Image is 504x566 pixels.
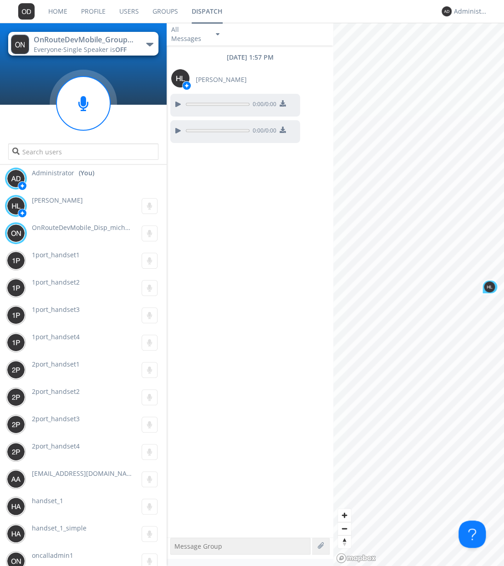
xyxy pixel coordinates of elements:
span: 2port_handset2 [32,387,80,396]
span: [PERSON_NAME] [196,75,247,84]
span: 2port_handset3 [32,414,80,423]
img: 373638.png [171,69,189,87]
a: Mapbox logo [336,553,376,563]
img: 373638.png [484,281,495,292]
span: Reset bearing to north [338,535,351,548]
img: 373638.png [11,35,29,54]
span: OFF [115,45,127,54]
img: 373638.png [7,525,25,543]
img: download media button [280,100,286,107]
img: 373638.png [7,470,25,488]
img: 373638.png [442,6,452,16]
img: 373638.png [7,306,25,324]
span: 1port_handset3 [32,305,80,314]
span: Single Speaker is [63,45,127,54]
span: [EMAIL_ADDRESS][DOMAIN_NAME] [32,469,138,478]
img: caret-down-sm.svg [216,33,219,36]
iframe: Toggle Customer Support [458,520,486,548]
span: 1port_handset4 [32,332,80,341]
span: 0:00 / 0:00 [249,100,276,110]
div: [DATE] 1:57 PM [167,53,333,62]
img: 373638.png [7,197,25,215]
input: Search users [8,143,158,160]
span: [PERSON_NAME] [32,196,83,204]
span: 1port_handset1 [32,250,80,259]
img: download media button [280,127,286,133]
button: Zoom out [338,522,351,535]
button: Reset bearing to north [338,535,351,548]
img: 373638.png [7,333,25,352]
img: 373638.png [7,224,25,242]
img: 373638.png [7,279,25,297]
span: oncalladmin1 [32,551,73,560]
span: 1port_handset2 [32,278,80,286]
button: OnRouteDevMobile_Group_12Everyone·Single Speaker isOFF [8,32,158,56]
img: 373638.png [18,3,35,20]
div: OnRouteDevMobile_Group_12 [34,35,136,45]
img: 373638.png [7,169,25,188]
img: 373638.png [7,251,25,270]
div: Everyone · [34,45,136,54]
span: 0:00 / 0:00 [249,127,276,137]
div: (You) [79,168,94,178]
span: 2port_handset1 [32,360,80,368]
img: 373638.png [7,443,25,461]
span: OnRouteDevMobile_Disp_michael.noke [32,223,151,232]
img: 373638.png [7,361,25,379]
img: 373638.png [7,497,25,515]
img: 373638.png [7,415,25,433]
div: Administrator [454,7,488,16]
div: Map marker [482,280,498,294]
span: Administrator [32,168,74,178]
span: handset_1 [32,496,63,505]
span: handset_1_simple [32,524,87,532]
div: All Messages [171,25,208,43]
button: Zoom in [338,509,351,522]
span: 2port_handset4 [32,442,80,450]
img: 373638.png [7,388,25,406]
